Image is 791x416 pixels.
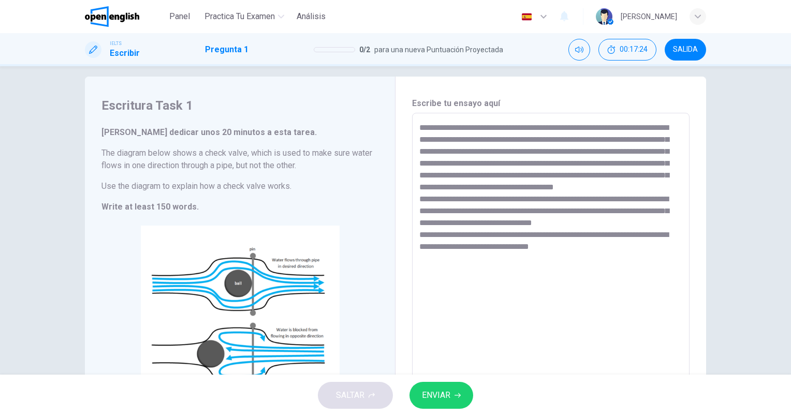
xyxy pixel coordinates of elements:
h6: Escribe tu ensayo aquí [412,97,690,110]
button: Practica tu examen [200,7,288,26]
button: Análisis [292,7,330,26]
button: ENVIAR [409,382,473,409]
span: IELTS [110,40,122,47]
h1: Pregunta 1 [205,43,248,56]
span: Panel [169,10,190,23]
span: 0 / 2 [359,43,370,56]
h1: Escribir [110,47,140,60]
span: Practica tu examen [204,10,275,23]
strong: Write at least 150 words. [101,202,199,212]
button: 00:17:24 [598,39,656,61]
span: Análisis [297,10,326,23]
div: [PERSON_NAME] [621,10,677,23]
h4: Escritura Task 1 [101,97,378,114]
img: Profile picture [596,8,612,25]
span: SALIDA [673,46,698,54]
img: es [520,13,533,21]
img: OpenEnglish logo [85,6,139,27]
button: SALIDA [665,39,706,61]
span: para una nueva Puntuación Proyectada [374,43,503,56]
div: Silenciar [568,39,590,61]
span: ENVIAR [422,388,450,403]
h6: [PERSON_NAME] dedicar unos 20 minutos a esta tarea. [101,126,378,139]
h6: Use the diagram to explain how a check valve works. [101,180,378,192]
div: Ocultar [598,39,656,61]
h6: The diagram below shows a check valve, which is used to make sure water flows in one direction th... [101,147,378,172]
span: 00:17:24 [620,46,648,54]
button: Panel [163,7,196,26]
a: OpenEnglish logo [85,6,163,27]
